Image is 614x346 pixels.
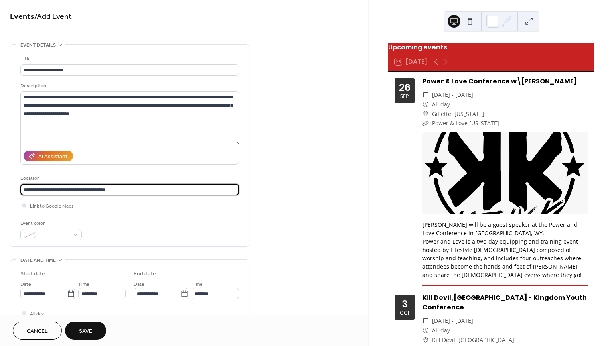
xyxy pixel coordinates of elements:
[432,90,473,100] span: [DATE] - [DATE]
[432,109,484,119] a: Gillette, [US_STATE]
[20,174,237,183] div: Location
[20,270,45,278] div: Start date
[65,322,106,340] button: Save
[20,82,237,90] div: Description
[402,299,408,309] div: 3
[422,293,587,312] a: Kill Devil, [GEOGRAPHIC_DATA] - Kingdom Youth Conference
[399,83,411,92] div: 26
[134,270,156,278] div: End date
[10,9,34,24] a: Events
[432,335,514,345] a: Kill Devil, [GEOGRAPHIC_DATA]
[24,151,73,161] button: AI Assistant
[422,326,429,335] div: ​
[27,327,48,336] span: Cancel
[388,43,594,52] div: Upcoming events
[422,220,588,279] div: [PERSON_NAME] will be a guest speaker at the Power and Love Conference in [GEOGRAPHIC_DATA], WY. ...
[134,280,144,289] span: Date
[20,256,56,265] span: Date and time
[20,280,31,289] span: Date
[432,316,473,326] span: [DATE] - [DATE]
[422,118,429,128] div: ​
[422,77,576,86] a: Power & Love Conference w\[PERSON_NAME]
[20,41,56,49] span: Event details
[422,100,429,109] div: ​
[432,119,499,127] a: Power & Love [US_STATE]
[34,9,72,24] span: / Add Event
[432,326,450,335] span: All day
[78,280,89,289] span: Time
[432,100,450,109] span: All day
[38,153,67,161] div: AI Assistant
[13,322,62,340] button: Cancel
[192,280,203,289] span: Time
[422,109,429,119] div: ​
[79,327,92,336] span: Save
[422,335,429,345] div: ​
[20,219,80,228] div: Event color
[400,94,409,99] div: Sep
[400,311,410,316] div: Oct
[422,90,429,100] div: ​
[422,316,429,326] div: ​
[30,310,44,318] span: All day
[30,202,74,210] span: Link to Google Maps
[20,55,237,63] div: Title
